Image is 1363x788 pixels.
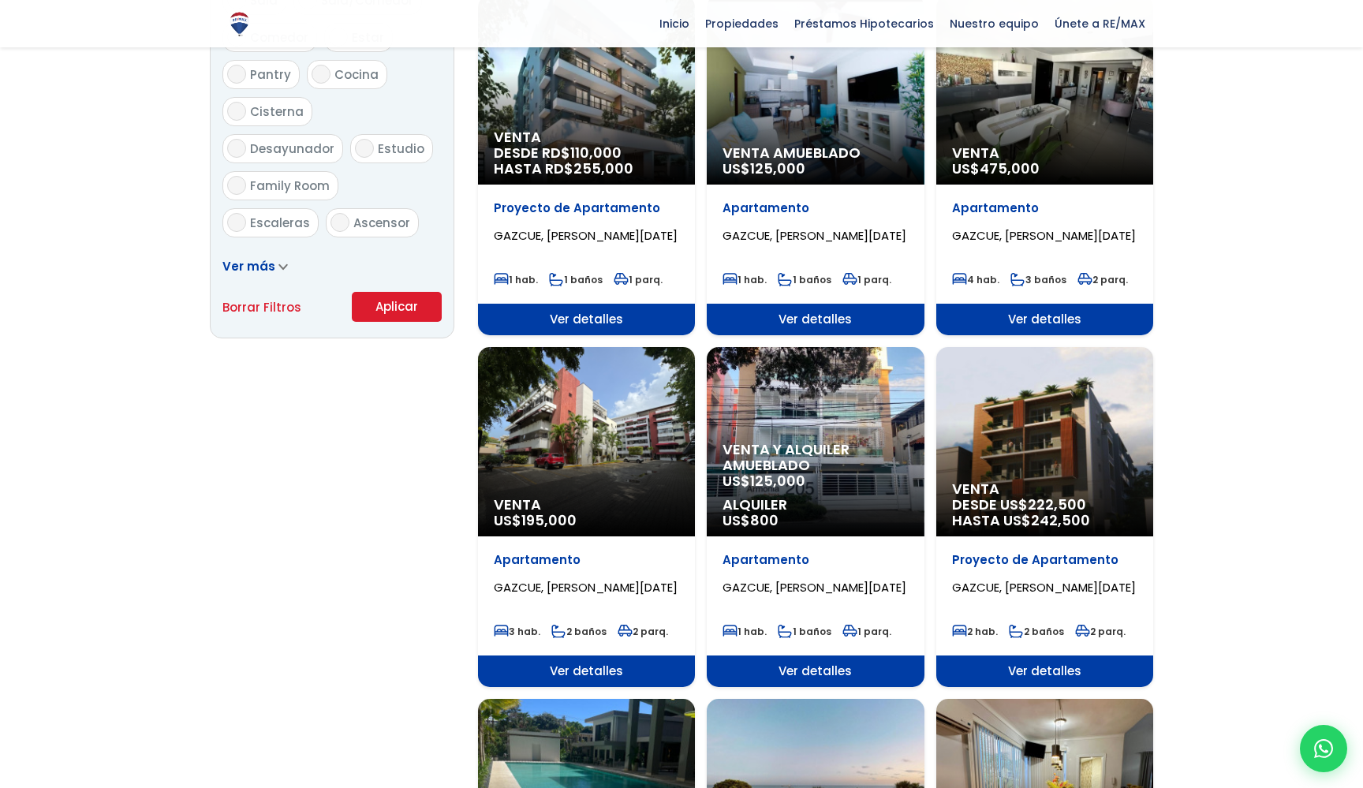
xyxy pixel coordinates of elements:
span: 475,000 [980,159,1040,178]
span: 1 parq. [842,625,891,638]
p: Apartamento [723,200,908,216]
span: Ver detalles [478,655,695,687]
span: 2 parq. [1075,625,1126,638]
span: 2 baños [551,625,607,638]
span: 3 hab. [494,625,540,638]
span: Venta Amueblado [723,145,908,161]
span: Ver detalles [707,304,924,335]
span: Ver detalles [936,304,1153,335]
span: 255,000 [573,159,633,178]
span: Escaleras [250,215,310,231]
span: Nuestro equipo [942,12,1047,35]
p: Proyecto de Apartamento [494,200,679,216]
span: DESDE RD$ [494,145,679,177]
span: Estudio [378,140,424,157]
span: Family Room [250,177,330,194]
span: 800 [750,510,779,530]
span: Préstamos Hipotecarios [786,12,942,35]
span: 2 hab. [952,625,998,638]
span: 2 parq. [618,625,668,638]
input: Desayunador [227,139,246,158]
span: Inicio [652,12,697,35]
span: DESDE US$ [952,497,1137,528]
span: 2 parq. [1077,273,1128,286]
a: Venta y alquiler amueblado US$125,000 Alquiler US$800 Apartamento GAZCUE, [PERSON_NAME][DATE] 1 h... [707,347,924,687]
span: Alquiler [723,497,908,513]
span: 1 parq. [842,273,891,286]
span: US$ [723,510,779,530]
span: Ver detalles [936,655,1153,687]
span: GAZCUE, [PERSON_NAME][DATE] [952,227,1136,244]
span: GAZCUE, [PERSON_NAME][DATE] [723,227,906,244]
span: HASTA RD$ [494,161,679,177]
span: 3 baños [1010,273,1066,286]
a: Ver más [222,258,288,274]
p: Apartamento [723,552,908,568]
input: Escaleras [227,213,246,232]
input: Pantry [227,65,246,84]
span: 1 parq. [614,273,663,286]
span: 195,000 [521,510,577,530]
span: Únete a RE/MAX [1047,12,1153,35]
span: 1 baños [778,625,831,638]
input: Family Room [227,176,246,195]
span: US$ [723,471,805,491]
input: Ascensor [330,213,349,232]
span: Ver detalles [478,304,695,335]
span: GAZCUE, [PERSON_NAME][DATE] [494,227,678,244]
span: 1 hab. [723,273,767,286]
a: Venta US$195,000 Apartamento GAZCUE, [PERSON_NAME][DATE] 3 hab. 2 baños 2 parq. Ver detalles [478,347,695,687]
span: Venta [494,129,679,145]
p: Apartamento [494,552,679,568]
span: Cocina [334,66,379,83]
span: GAZCUE, [PERSON_NAME][DATE] [723,579,906,596]
input: Cocina [312,65,330,84]
span: 110,000 [570,143,622,162]
span: 125,000 [750,471,805,491]
img: Logo de REMAX [226,10,253,38]
a: Venta DESDE US$222,500 HASTA US$242,500 Proyecto de Apartamento GAZCUE, [PERSON_NAME][DATE] 2 hab... [936,347,1153,687]
p: Proyecto de Apartamento [952,552,1137,568]
span: 222,500 [1028,495,1086,514]
span: Cisterna [250,103,304,120]
span: Venta [494,497,679,513]
span: 1 baños [549,273,603,286]
span: HASTA US$ [952,513,1137,528]
span: 1 hab. [723,625,767,638]
span: 4 hab. [952,273,999,286]
input: Cisterna [227,102,246,121]
span: GAZCUE, [PERSON_NAME][DATE] [952,579,1136,596]
span: Ver más [222,258,275,274]
span: Propiedades [697,12,786,35]
button: Aplicar [352,292,442,322]
span: GAZCUE, [PERSON_NAME][DATE] [494,579,678,596]
span: 2 baños [1009,625,1064,638]
span: Desayunador [250,140,334,157]
span: Venta y alquiler amueblado [723,442,908,473]
span: Venta [952,481,1137,497]
a: Borrar Filtros [222,297,301,317]
p: Apartamento [952,200,1137,216]
span: 125,000 [750,159,805,178]
input: Estudio [355,139,374,158]
span: Venta [952,145,1137,161]
span: US$ [494,510,577,530]
span: Ver detalles [707,655,924,687]
span: 242,500 [1031,510,1090,530]
span: US$ [723,159,805,178]
span: Ascensor [353,215,410,231]
span: US$ [952,159,1040,178]
span: Pantry [250,66,291,83]
span: 1 hab. [494,273,538,286]
span: 1 baños [778,273,831,286]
